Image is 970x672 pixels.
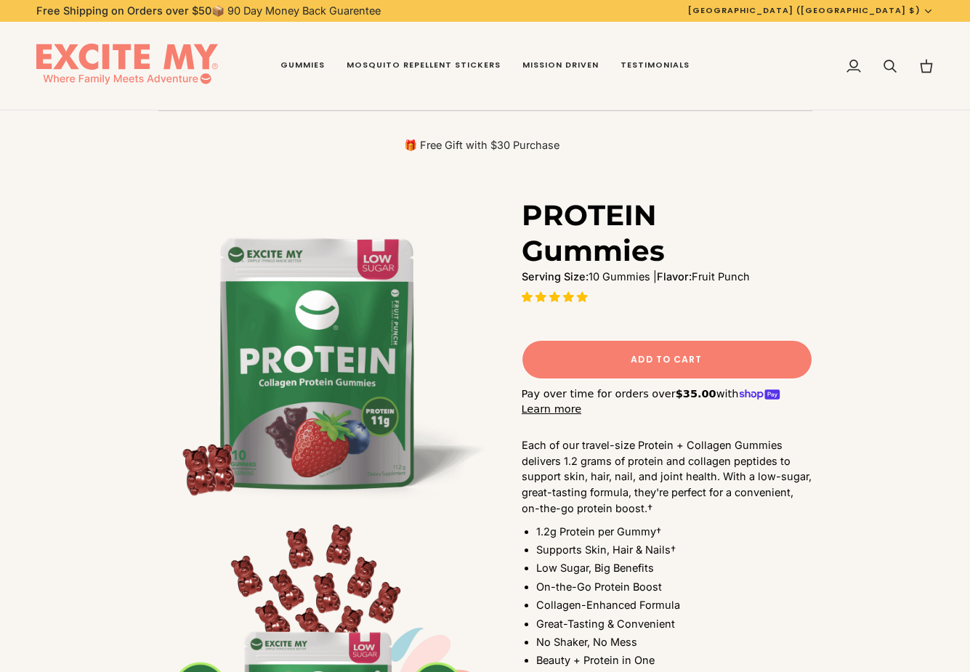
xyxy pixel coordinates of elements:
li: Supports Skin, Hair & Nails† [536,542,812,558]
span: Testimonials [621,60,690,71]
li: Collagen-Enhanced Formula [536,597,812,613]
span: 4.96 stars [522,291,591,303]
a: Mosquito Repellent Stickers [336,22,512,110]
li: On-the-Go Protein Boost [536,579,812,595]
strong: Flavor: [657,270,692,283]
a: Mission Driven [512,22,610,110]
span: Each of our travel-size Protein + Collagen Gummies delivers 1.2 grams of protein and collagen pep... [522,439,812,514]
span: Gummies [280,60,325,71]
li: Beauty + Protein in One [536,652,812,668]
span: Mission Driven [522,60,599,71]
p: 🎁 Free Gift with $30 Purchase [158,138,805,153]
li: Great-Tasting & Convenient [536,616,812,632]
img: PROTEIN Gummies [158,198,485,525]
a: Gummies [270,22,336,110]
p: 📦 90 Day Money Back Guarentee [36,3,381,19]
a: Testimonials [610,22,700,110]
strong: Free Shipping on Orders over $50 [36,4,211,17]
span: Add to Cart [631,353,702,366]
strong: Serving Size: [522,270,589,283]
li: No Shaker, No Mess [536,634,812,650]
h1: PROTEIN Gummies [522,198,801,269]
li: 1.2g Protein per Gummy† [536,524,812,540]
button: [GEOGRAPHIC_DATA] ([GEOGRAPHIC_DATA] $) [677,4,945,17]
span: Mosquito Repellent Stickers [347,60,501,71]
li: Low Sugar, Big Benefits [536,560,812,576]
button: Add to Cart [522,340,812,379]
p: 10 Gummies | Fruit Punch [522,269,812,285]
img: EXCITE MY® [36,44,218,89]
